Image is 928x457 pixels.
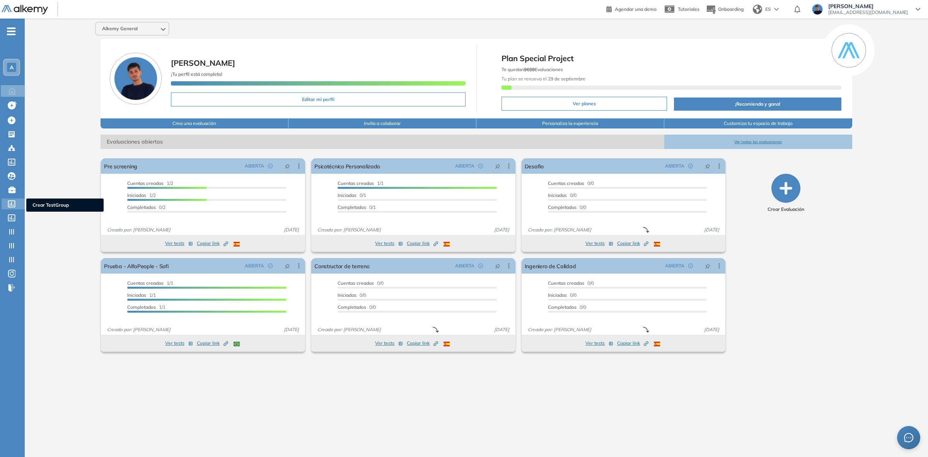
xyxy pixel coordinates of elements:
[525,158,544,174] a: Desafio
[234,342,240,346] img: BRA
[665,163,684,169] span: ABIERTA
[502,76,585,82] span: Tu plan se renueva el
[548,280,584,286] span: Cuentas creadas
[127,280,173,286] span: 1/1
[828,9,908,15] span: [EMAIL_ADDRESS][DOMAIN_NAME]
[110,53,162,104] img: Foto de perfil
[699,160,716,172] button: pushpin
[502,53,841,64] span: Plan Special Project
[102,26,138,32] span: Alkemy General
[10,64,14,70] span: A
[491,326,512,333] span: [DATE]
[268,264,273,268] span: check-circle
[314,258,369,274] a: Constructor de terreno
[674,98,841,111] button: ¡Recomienda y gana!
[548,180,584,186] span: Cuentas creadas
[548,192,577,198] span: 0/0
[338,180,384,186] span: 1/1
[7,31,15,32] i: -
[495,163,500,169] span: pushpin
[104,326,174,333] span: Creado por: [PERSON_NAME]
[127,204,165,210] span: 0/2
[165,239,193,248] button: Ver tests
[502,67,563,72] span: Te quedan Evaluaciones
[828,3,908,9] span: [PERSON_NAME]
[524,67,535,72] b: 9699
[171,58,235,68] span: [PERSON_NAME]
[127,292,146,298] span: Iniciadas
[478,164,483,168] span: check-circle
[547,76,585,82] b: 29 de septiembre
[491,226,512,233] span: [DATE]
[338,280,374,286] span: Cuentas creadas
[407,339,438,348] button: Copiar link
[654,242,660,246] img: ESP
[617,339,648,348] button: Copiar link
[338,304,376,310] span: 0/0
[127,192,146,198] span: Iniciadas
[617,340,648,347] span: Copiar link
[338,192,357,198] span: Iniciadas
[705,263,710,269] span: pushpin
[548,280,594,286] span: 0/0
[245,163,264,169] span: ABIERTA
[548,192,567,198] span: Iniciadas
[548,180,594,186] span: 0/0
[104,258,168,274] a: Prueba - AlfaPeople - Sofi
[548,292,567,298] span: Iniciadas
[665,262,684,269] span: ABIERTA
[279,160,296,172] button: pushpin
[338,292,357,298] span: Iniciadas
[768,174,804,213] button: Crear Evaluación
[104,226,174,233] span: Creado por: [PERSON_NAME]
[525,258,576,274] a: Ingeniero de Calidad
[502,97,667,111] button: Ver planes
[548,204,586,210] span: 0/0
[245,262,264,269] span: ABIERTA
[774,8,779,11] img: arrow
[314,226,384,233] span: Creado por: [PERSON_NAME]
[444,242,450,246] img: ESP
[701,326,722,333] span: [DATE]
[444,342,450,346] img: ESP
[197,240,228,247] span: Copiar link
[548,304,586,310] span: 0/0
[338,204,366,210] span: Completados
[654,342,660,346] img: ESP
[701,226,722,233] span: [DATE]
[664,118,852,128] button: Customiza tu espacio de trabajo
[718,6,744,12] span: Onboarding
[455,163,474,169] span: ABIERTA
[489,260,506,272] button: pushpin
[288,118,476,128] button: Invita a colaborar
[101,135,664,149] span: Evaluaciones abiertas
[314,158,380,174] a: Psicotécnico Personalizado
[525,326,594,333] span: Creado por: [PERSON_NAME]
[706,1,744,18] button: Onboarding
[127,180,164,186] span: Cuentas creadas
[548,204,577,210] span: Completados
[688,264,693,268] span: check-circle
[127,280,164,286] span: Cuentas creadas
[338,304,366,310] span: Completados
[904,433,914,443] span: message
[127,304,165,310] span: 1/1
[127,192,156,198] span: 1/2
[127,304,156,310] span: Completados
[197,340,228,347] span: Copiar link
[407,240,438,247] span: Copiar link
[476,118,664,128] button: Personaliza la experiencia
[197,339,228,348] button: Copiar link
[615,6,657,12] span: Agendar una demo
[197,239,228,248] button: Copiar link
[279,260,296,272] button: pushpin
[32,202,97,209] span: Crear TestGroup
[338,204,376,210] span: 0/1
[165,339,193,348] button: Ver tests
[171,92,465,106] button: Editar mi perfil
[455,262,474,269] span: ABIERTA
[407,239,438,248] button: Copiar link
[585,339,613,348] button: Ver tests
[127,292,156,298] span: 1/1
[338,192,366,198] span: 0/1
